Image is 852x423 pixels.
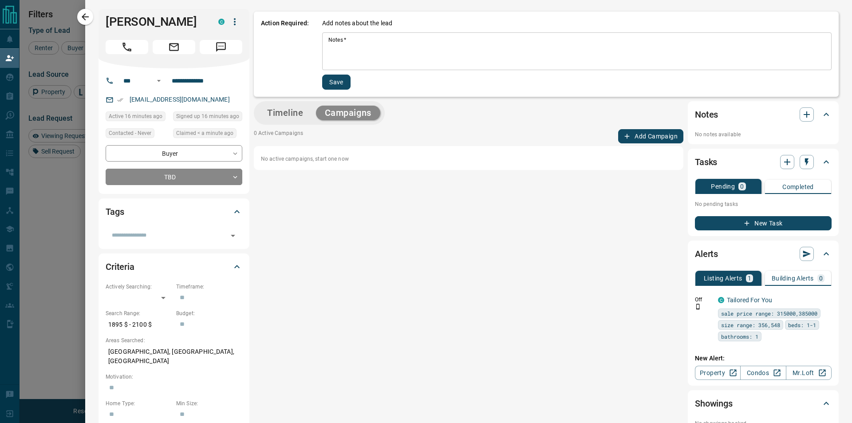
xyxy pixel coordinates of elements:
[819,275,823,281] p: 0
[695,104,832,125] div: Notes
[106,201,242,222] div: Tags
[721,320,780,329] span: size range: 356,548
[106,15,205,29] h1: [PERSON_NAME]
[109,112,162,121] span: Active 16 minutes ago
[727,296,772,304] a: Tailored For You
[109,129,151,138] span: Contacted - Never
[695,155,717,169] h2: Tasks
[721,309,817,318] span: sale price range: 315000,385000
[772,275,814,281] p: Building Alerts
[711,183,735,190] p: Pending
[117,97,123,103] svg: Email Verified
[695,366,741,380] a: Property
[718,297,724,303] div: condos.ca
[695,216,832,230] button: New Task
[153,40,195,54] span: Email
[176,309,242,317] p: Budget:
[106,336,242,344] p: Areas Searched:
[106,145,242,162] div: Buyer
[173,111,242,124] div: Mon Oct 13 2025
[261,155,676,163] p: No active campaigns, start one now
[106,169,242,185] div: TBD
[322,75,351,90] button: Save
[695,243,832,265] div: Alerts
[218,19,225,25] div: condos.ca
[130,96,230,103] a: [EMAIL_ADDRESS][DOMAIN_NAME]
[695,198,832,211] p: No pending tasks
[316,106,380,120] button: Campaigns
[176,129,233,138] span: Claimed < a minute ago
[782,184,814,190] p: Completed
[618,129,683,143] button: Add Campaign
[106,205,124,219] h2: Tags
[227,229,239,242] button: Open
[176,283,242,291] p: Timeframe:
[106,111,169,124] div: Mon Oct 13 2025
[176,112,239,121] span: Signed up 16 minutes ago
[106,40,148,54] span: Call
[106,373,242,381] p: Motivation:
[258,106,312,120] button: Timeline
[106,260,134,274] h2: Criteria
[788,320,816,329] span: beds: 1-1
[748,275,751,281] p: 1
[695,151,832,173] div: Tasks
[106,399,172,407] p: Home Type:
[173,128,242,141] div: Mon Oct 13 2025
[695,396,733,411] h2: Showings
[721,332,758,341] span: bathrooms: 1
[695,393,832,414] div: Showings
[200,40,242,54] span: Message
[106,317,172,332] p: 1895 $ - 2100 $
[695,247,718,261] h2: Alerts
[740,183,744,190] p: 0
[106,344,242,368] p: [GEOGRAPHIC_DATA], [GEOGRAPHIC_DATA], [GEOGRAPHIC_DATA]
[322,19,392,28] p: Add notes about the lead
[695,130,832,138] p: No notes available
[704,275,742,281] p: Listing Alerts
[106,283,172,291] p: Actively Searching:
[695,296,713,304] p: Off
[154,75,164,86] button: Open
[740,366,786,380] a: Condos
[695,354,832,363] p: New Alert:
[106,309,172,317] p: Search Range:
[786,366,832,380] a: Mr.Loft
[176,399,242,407] p: Min Size:
[106,256,242,277] div: Criteria
[254,129,303,143] p: 0 Active Campaigns
[695,107,718,122] h2: Notes
[695,304,701,310] svg: Push Notification Only
[261,19,309,90] p: Action Required:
